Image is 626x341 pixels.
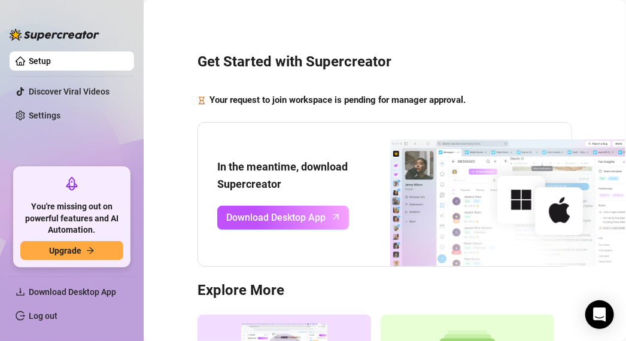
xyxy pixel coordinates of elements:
[29,311,57,321] a: Log out
[217,160,348,190] strong: In the meantime, download Supercreator
[86,246,95,255] span: arrow-right
[20,201,123,236] span: You're missing out on powerful features and AI Automation.
[585,300,614,329] div: Open Intercom Messenger
[29,87,110,96] a: Discover Viral Videos
[197,93,206,108] span: hourglass
[209,95,466,105] strong: Your request to join workspace is pending for manager approval.
[226,210,326,225] span: Download Desktop App
[329,210,343,224] span: arrow-up
[217,206,349,230] a: Download Desktop Apparrow-up
[29,287,116,297] span: Download Desktop App
[65,176,79,191] span: rocket
[29,111,60,120] a: Settings
[29,56,51,66] a: Setup
[16,287,25,297] span: download
[197,281,572,300] h3: Explore More
[20,241,123,260] button: Upgradearrow-right
[197,53,572,72] h3: Get Started with Supercreator
[10,29,99,41] img: logo-BBDzfeDw.svg
[49,246,81,255] span: Upgrade
[349,123,625,266] img: download app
